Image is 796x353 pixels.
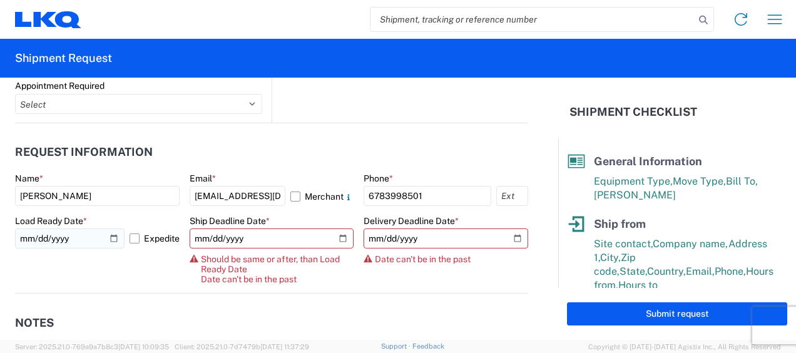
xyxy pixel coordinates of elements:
span: [PERSON_NAME] [594,189,676,201]
span: Equipment Type, [594,175,673,187]
a: Feedback [412,342,444,350]
span: Date can't be in the past [375,254,471,264]
span: Phone, [715,265,746,277]
span: Bill To, [726,175,758,187]
label: Email [190,173,216,184]
span: [DATE] 10:09:35 [118,343,169,350]
span: Ship from [594,217,646,230]
h2: Shipment Checklist [569,105,697,120]
button: Submit request [567,302,787,325]
label: Load Ready Date [15,215,87,227]
span: State, [620,265,647,277]
label: Merchant [290,186,354,206]
span: Server: 2025.21.0-769a9a7b8c3 [15,343,169,350]
span: General Information [594,155,702,168]
label: Delivery Deadline Date [364,215,459,227]
label: Expedite [130,228,180,248]
h2: Request Information [15,146,153,158]
input: Shipment, tracking or reference number [370,8,695,31]
label: Ship Deadline Date [190,215,270,227]
span: Site contact, [594,238,653,250]
span: Copyright © [DATE]-[DATE] Agistix Inc., All Rights Reserved [588,341,781,352]
a: Support [381,342,412,350]
label: Appointment Required [15,80,105,91]
span: Company name, [653,238,728,250]
label: Phone [364,173,393,184]
input: Ext [496,186,528,206]
label: Name [15,173,43,184]
span: Email, [686,265,715,277]
span: Country, [647,265,686,277]
h2: Shipment Request [15,51,112,66]
span: Should be same or after, than Load Ready Date Date can't be in the past [201,254,354,284]
span: City, [600,252,621,263]
span: Move Type, [673,175,726,187]
span: Hours to [618,279,658,291]
span: Client: 2025.21.0-7d7479b [175,343,309,350]
h2: Notes [15,317,54,329]
span: [DATE] 11:37:29 [260,343,309,350]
